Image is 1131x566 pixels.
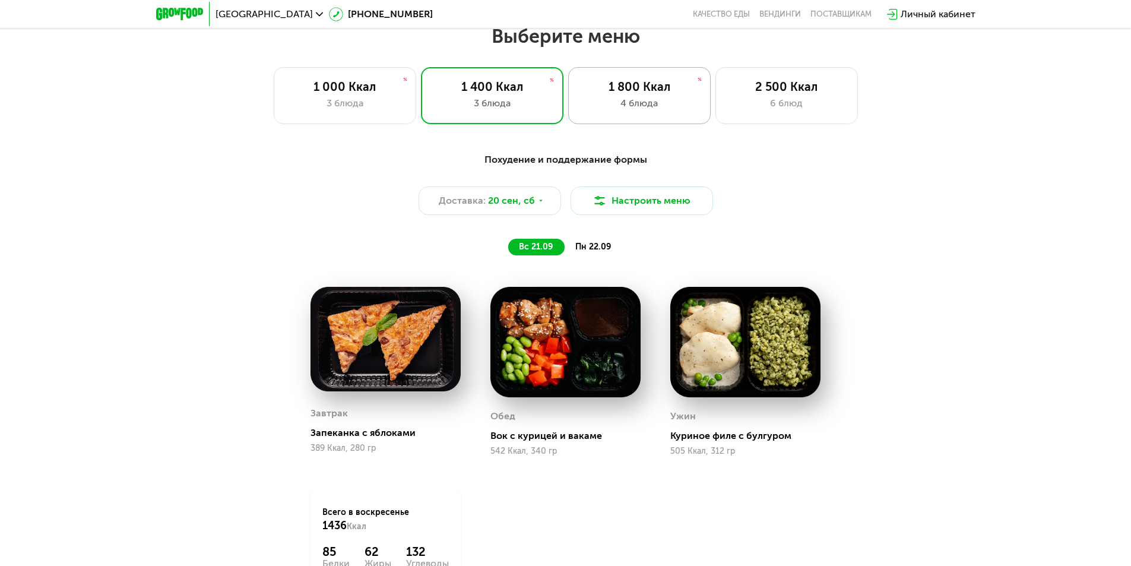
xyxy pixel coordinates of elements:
[728,96,845,110] div: 6 блюд
[38,24,1093,48] h2: Выберите меню
[901,7,975,21] div: Личный кабинет
[670,430,830,442] div: Куриное филе с булгуром
[433,80,551,94] div: 1 400 Ккал
[439,194,486,208] span: Доставка:
[311,427,470,439] div: Запеканка с яблоками
[519,242,553,252] span: вс 21.09
[490,407,515,425] div: Обед
[406,545,449,559] div: 132
[311,404,348,422] div: Завтрак
[365,545,391,559] div: 62
[347,521,366,532] span: Ккал
[670,447,820,456] div: 505 Ккал, 312 гр
[329,7,433,21] a: [PHONE_NUMBER]
[759,10,801,19] a: Вендинги
[575,242,611,252] span: пн 22.09
[322,507,449,533] div: Всего в воскресенье
[728,80,845,94] div: 2 500 Ккал
[286,80,404,94] div: 1 000 Ккал
[214,153,917,167] div: Похудение и поддержание формы
[581,96,698,110] div: 4 блюда
[810,10,872,19] div: поставщикам
[322,545,350,559] div: 85
[322,519,347,532] span: 1436
[488,194,535,208] span: 20 сен, сб
[433,96,551,110] div: 3 блюда
[490,430,650,442] div: Вок с курицей и вакаме
[286,96,404,110] div: 3 блюда
[581,80,698,94] div: 1 800 Ккал
[216,10,313,19] span: [GEOGRAPHIC_DATA]
[490,447,641,456] div: 542 Ккал, 340 гр
[311,444,461,453] div: 389 Ккал, 280 гр
[571,186,713,215] button: Настроить меню
[693,10,750,19] a: Качество еды
[670,407,696,425] div: Ужин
